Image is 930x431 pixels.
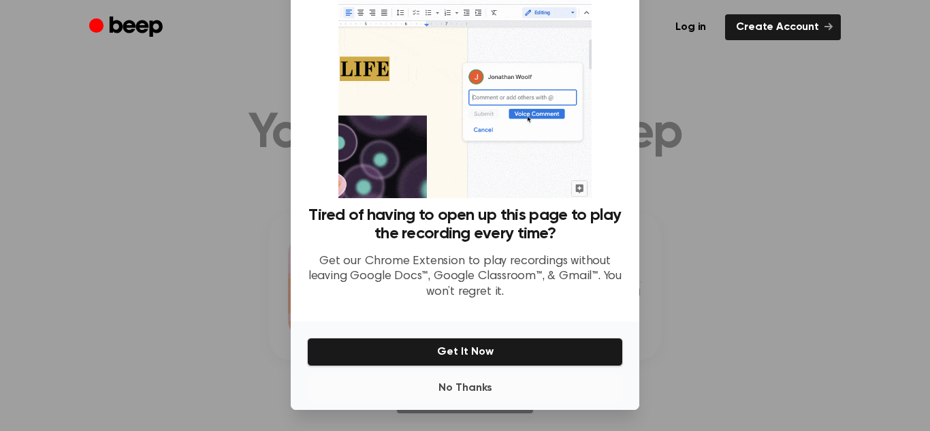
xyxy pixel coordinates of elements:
button: Get It Now [307,338,623,366]
h3: Tired of having to open up this page to play the recording every time? [307,206,623,243]
p: Get our Chrome Extension to play recordings without leaving Google Docs™, Google Classroom™, & Gm... [307,254,623,300]
a: Create Account [725,14,841,40]
a: Beep [89,14,166,41]
button: No Thanks [307,374,623,402]
a: Log in [664,14,717,40]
